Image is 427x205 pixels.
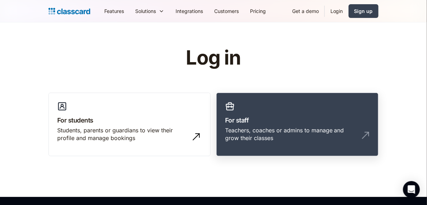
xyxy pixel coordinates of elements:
a: For staffTeachers, coaches or admins to manage and grow their classes [216,93,379,157]
a: Customers [209,3,244,19]
h1: Log in [102,47,325,69]
a: For studentsStudents, parents or guardians to view their profile and manage bookings [48,93,211,157]
a: Get a demo [287,3,324,19]
a: Integrations [170,3,209,19]
h3: For staff [225,115,370,125]
a: home [48,6,90,16]
div: Students, parents or guardians to view their profile and manage bookings [57,126,188,142]
div: Solutions [130,3,170,19]
a: Pricing [244,3,271,19]
div: Teachers, coaches or admins to manage and grow their classes [225,126,356,142]
h3: For students [57,115,202,125]
div: Open Intercom Messenger [403,181,420,198]
a: Features [99,3,130,19]
a: Login [325,3,349,19]
div: Solutions [135,7,156,15]
a: Sign up [349,4,379,18]
div: Sign up [354,7,373,15]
